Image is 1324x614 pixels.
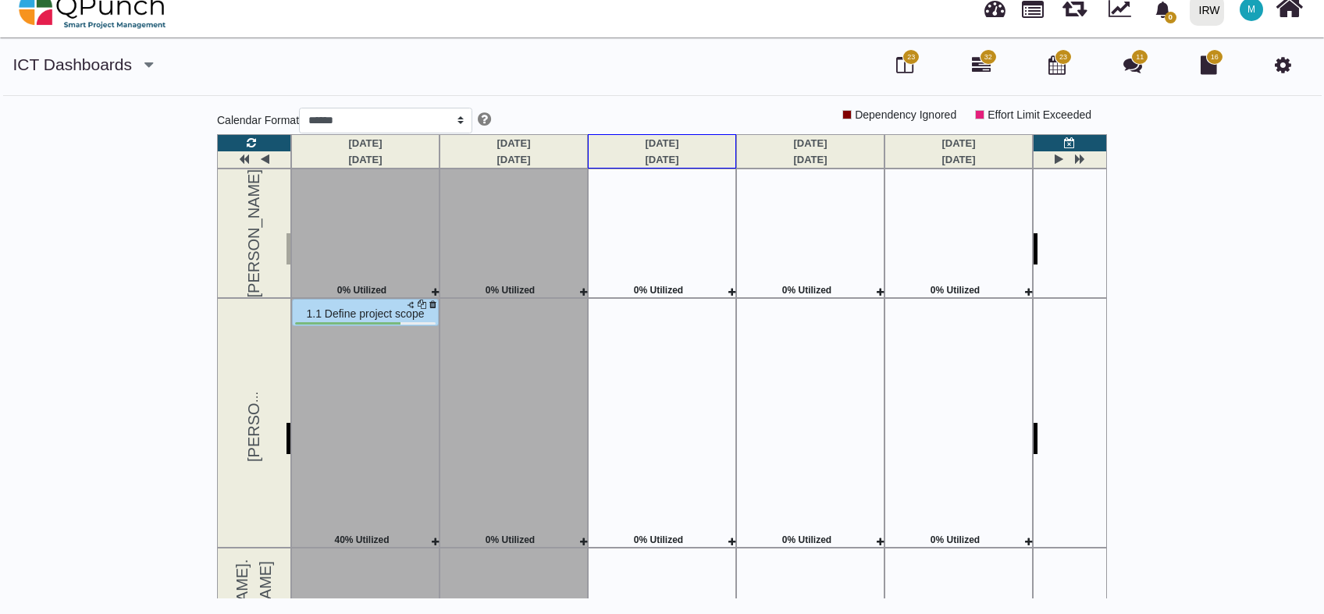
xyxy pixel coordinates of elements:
strong: [DATE] [793,154,827,165]
i: Document Library [1201,55,1217,74]
span: 1 [1037,218,1044,280]
i: Delete [429,300,436,309]
strong: 40% Utilized [334,534,389,545]
i: Forward Five Weeks [1075,154,1085,165]
strong: 0% Utilized [486,534,535,545]
i: Backward Five Weeks [239,154,249,165]
i: Add New Task [580,283,587,297]
svg: bell fill [1155,2,1171,18]
div: Last Task On:2025-12-01 [1034,423,1037,454]
i: Add New Task [877,533,884,547]
span: 16 [1211,52,1219,63]
i: Add New Task [1025,533,1032,547]
i: Add New Task [432,533,439,547]
i: Backward One Week [261,154,269,165]
i: Clone [418,300,426,309]
span: [PERSON_NAME] [245,169,262,297]
span: 23 [907,52,915,63]
i: Gantt [972,55,991,74]
span: 1 [288,407,294,470]
i: Help [478,112,491,127]
strong: 0% Utilized [931,285,980,296]
span: [PERSON_NAME] [245,334,262,462]
i: Calendar [1048,55,1066,74]
strong: [DATE] [793,137,827,149]
i: Add New Task [1025,283,1032,297]
i: Add New Task [877,283,884,297]
div: Calendar Format [205,107,662,134]
span: 32 [984,52,992,63]
strong: [DATE] [496,154,530,165]
i: Punch Discussion [1123,55,1142,74]
strong: 0% Utilized [337,285,386,296]
strong: 0% Utilized [486,285,535,296]
div: Project:&nbsp;ICT Dashboards(1926)<br/> Task ID:&nbsp;#83158<br/> Task Due:&nbsp;2025/09/23<br/> ... [292,299,439,326]
strong: [DATE] [941,154,975,165]
span: 0 [288,218,294,280]
i: Add New Task [728,533,735,547]
div: First Task On:2025-11-24 [287,233,290,264]
strong: 0% Utilized [634,285,683,296]
strong: [DATE] [645,154,678,165]
i: Board [896,55,913,74]
strong: [DATE] [941,137,975,149]
span: 11 [1136,52,1144,63]
strong: [DATE] [645,137,678,149]
i: Add New Task [580,533,587,547]
li: Effort Limit Exceeded [972,107,1091,123]
span: M [1247,5,1255,14]
strong: 0% Utilized [782,534,831,545]
strong: 0% Utilized [931,534,980,545]
img: Split [407,300,415,308]
i: Unscheduled [1064,137,1075,148]
i: Add New Task [432,283,439,297]
span: 1.1 Define project scope [306,307,424,320]
strong: 0% Utilized [634,534,683,545]
span: 0 [1165,12,1176,23]
div: Last Task On:2025-11-24 [1034,233,1037,264]
strong: [DATE] [348,137,382,149]
strong: [DATE] [496,137,530,149]
strong: [DATE] [348,154,382,165]
span: 23 [1059,52,1067,63]
i: Add New Task [728,283,735,297]
div: First Task On:2025-09-02 [287,423,290,454]
a: ICT Dashboards [13,55,133,73]
strong: 0% Utilized [782,285,831,296]
i: Forward One Week [1055,154,1063,165]
span: 2 [1037,407,1044,470]
a: 32 [972,62,991,74]
li: Dependency Ignored [839,107,956,123]
i: Refresh [247,137,256,148]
